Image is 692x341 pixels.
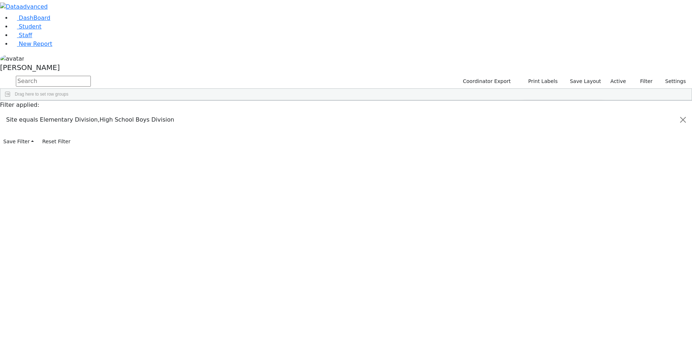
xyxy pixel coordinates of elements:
a: DashBoard [12,14,50,21]
button: Reset Filter [39,136,74,147]
button: Print Labels [520,76,561,87]
a: New Report [12,40,52,47]
span: DashBoard [19,14,50,21]
label: Active [607,76,629,87]
span: Staff [19,32,32,39]
a: Staff [12,32,32,39]
span: Student [19,23,41,30]
button: Settings [656,76,689,87]
span: Drag here to set row groups [15,92,68,97]
input: Search [16,76,91,87]
a: Student [12,23,41,30]
button: Filter [631,76,656,87]
button: Coordinator Export [458,76,514,87]
button: Close [674,110,692,130]
button: Save Layout [567,76,604,87]
span: New Report [19,40,52,47]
